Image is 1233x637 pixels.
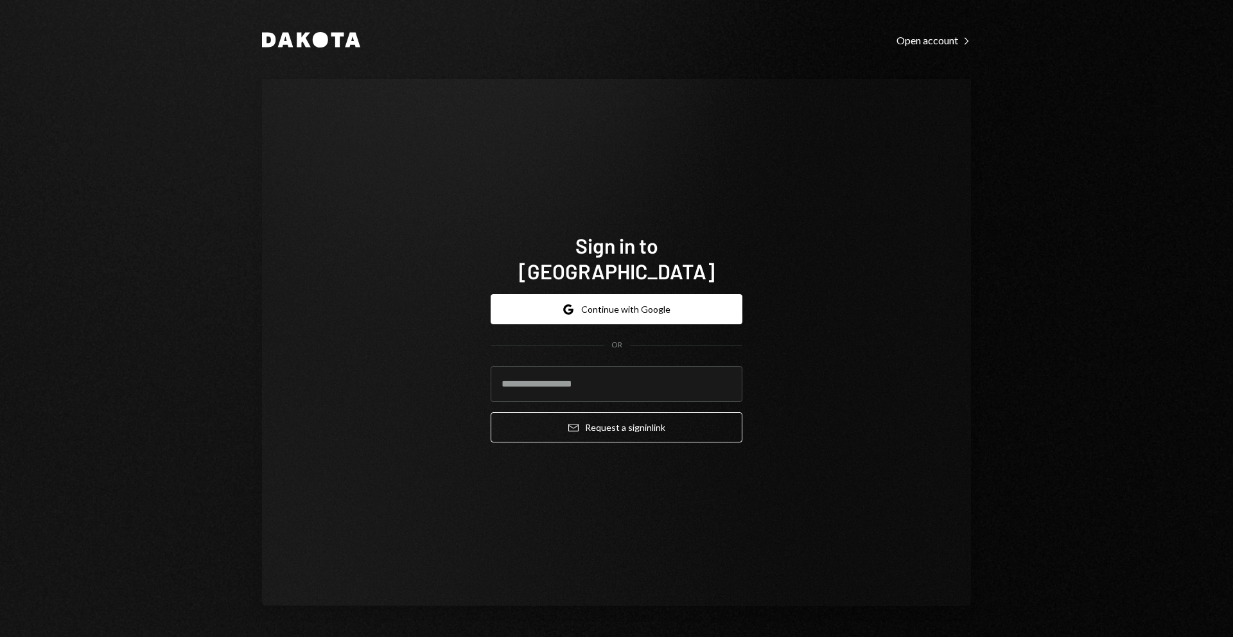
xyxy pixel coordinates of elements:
a: Open account [896,33,971,47]
div: Open account [896,34,971,47]
div: OR [611,340,622,351]
button: Continue with Google [491,294,742,324]
h1: Sign in to [GEOGRAPHIC_DATA] [491,232,742,284]
button: Request a signinlink [491,412,742,442]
